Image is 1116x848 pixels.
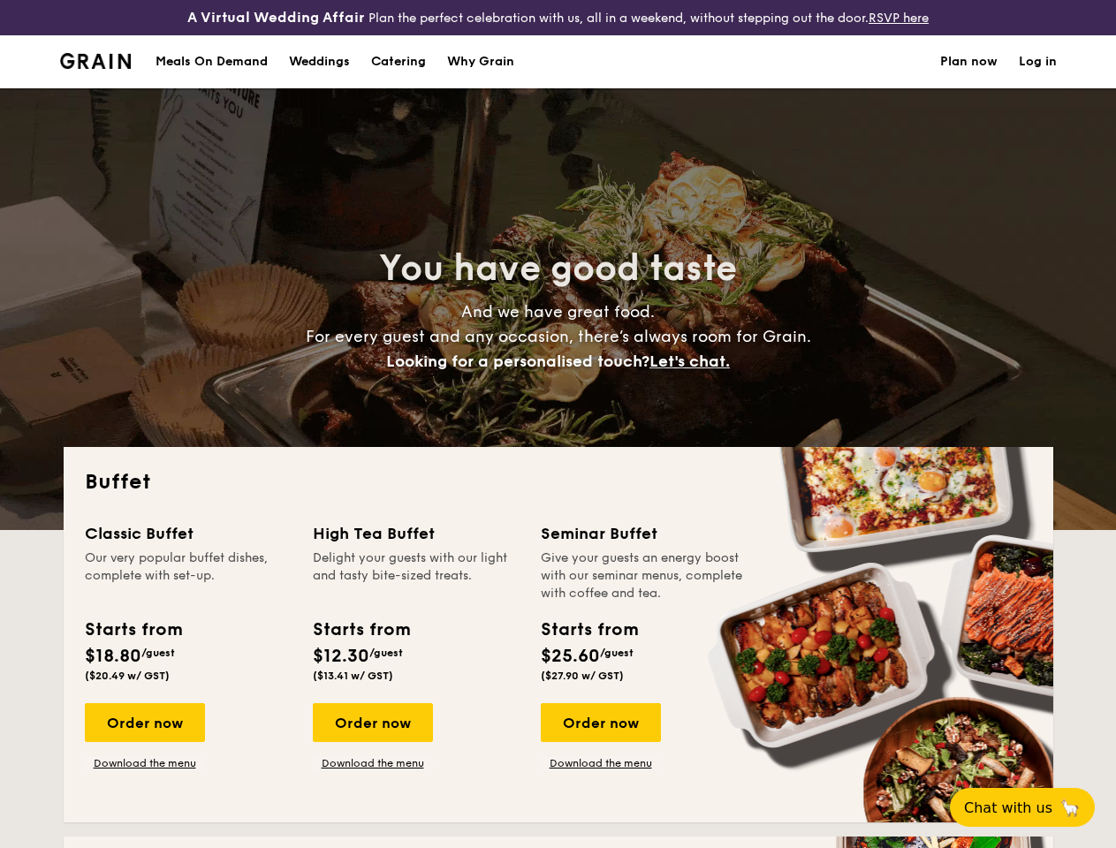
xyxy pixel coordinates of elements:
[313,617,409,643] div: Starts from
[313,670,393,682] span: ($13.41 w/ GST)
[289,35,350,88] div: Weddings
[1059,798,1081,818] span: 🦙
[85,549,292,602] div: Our very popular buffet dishes, complete with set-up.
[541,521,748,546] div: Seminar Buffet
[313,646,369,667] span: $12.30
[950,788,1095,827] button: Chat with us🦙
[361,35,437,88] a: Catering
[313,703,433,742] div: Order now
[541,703,661,742] div: Order now
[541,617,637,643] div: Starts from
[85,756,205,770] a: Download the menu
[313,521,520,546] div: High Tea Buffet
[187,7,365,28] h4: A Virtual Wedding Affair
[369,647,403,659] span: /guest
[386,352,649,371] span: Looking for a personalised touch?
[1019,35,1057,88] a: Log in
[600,647,634,659] span: /guest
[379,247,737,290] span: You have good taste
[313,756,433,770] a: Download the menu
[85,670,170,682] span: ($20.49 w/ GST)
[156,35,268,88] div: Meals On Demand
[85,703,205,742] div: Order now
[60,53,132,69] img: Grain
[306,302,811,371] span: And we have great food. For every guest and any occasion, there’s always room for Grain.
[85,521,292,546] div: Classic Buffet
[141,647,175,659] span: /guest
[278,35,361,88] a: Weddings
[541,549,748,602] div: Give your guests an energy boost with our seminar menus, complete with coffee and tea.
[85,617,181,643] div: Starts from
[964,799,1052,816] span: Chat with us
[85,468,1032,496] h2: Buffet
[145,35,278,88] a: Meals On Demand
[447,35,514,88] div: Why Grain
[60,53,132,69] a: Logotype
[541,670,624,682] span: ($27.90 w/ GST)
[186,7,930,28] div: Plan the perfect celebration with us, all in a weekend, without stepping out the door.
[437,35,525,88] a: Why Grain
[313,549,520,602] div: Delight your guests with our light and tasty bite-sized treats.
[541,756,661,770] a: Download the menu
[541,646,600,667] span: $25.60
[85,646,141,667] span: $18.80
[869,11,929,26] a: RSVP here
[940,35,998,88] a: Plan now
[371,35,426,88] h1: Catering
[649,352,730,371] span: Let's chat.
